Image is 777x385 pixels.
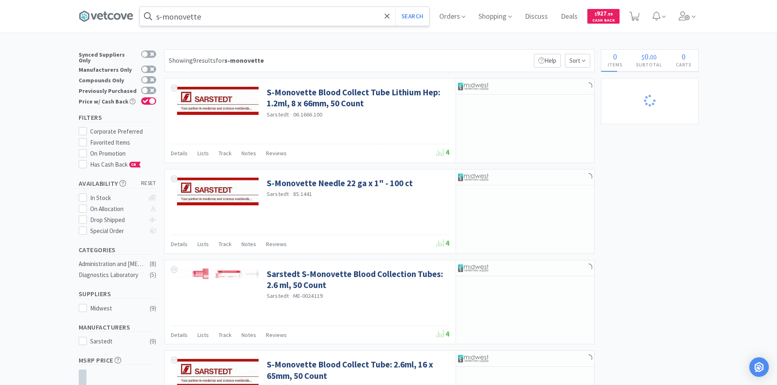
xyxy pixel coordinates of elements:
[267,359,447,381] a: S-Monovette Blood Collect Tube: 2.6ml, 16 x 65mm, 50 Count
[749,357,769,377] div: Open Intercom Messenger
[682,51,686,62] span: 0
[197,150,209,157] span: Lists
[150,337,156,346] div: ( 9 )
[150,270,156,280] div: ( 5 )
[171,150,188,157] span: Details
[241,331,256,339] span: Notes
[177,268,259,279] img: 8e3964823acb4a8e840334a3e2cc0f7b_180389.jpeg
[592,18,615,24] span: Cash Back
[79,270,145,280] div: Diagnostics Laboratory
[650,53,657,61] span: 00
[90,127,156,136] div: Corporate Preferred
[90,193,144,203] div: In Stock
[90,337,141,346] div: Sarstedt
[197,240,209,248] span: Lists
[290,111,292,118] span: ·
[224,56,264,64] strong: s-monovette
[90,304,141,313] div: Midwest
[150,259,156,269] div: ( 8 )
[90,138,156,147] div: Favorited Items
[293,111,323,118] span: 06.1666.100
[629,61,669,68] h4: Subtotal
[177,178,259,206] img: 2fbbc32688ad40229844b5be44abe778_107981.jpeg
[79,323,156,332] h5: Manufacturers
[79,66,137,73] div: Manufacturers Only
[267,292,289,299] a: Sarstedt
[79,179,156,188] h5: Availability
[79,356,156,365] h5: MSRP Price
[219,331,232,339] span: Track
[522,13,551,20] a: Discuss
[565,54,590,68] span: Sort
[171,240,188,248] span: Details
[219,240,232,248] span: Track
[436,147,449,157] span: 4
[197,331,209,339] span: Lists
[130,162,138,167] span: CB
[595,9,613,17] span: 927
[241,240,256,248] span: Notes
[534,54,561,68] p: Help
[241,150,256,157] span: Notes
[90,149,156,158] div: On Promotion
[79,113,156,122] h5: Filters
[90,226,144,236] div: Special Order
[266,150,287,157] span: Reviews
[436,238,449,248] span: 4
[150,304,156,313] div: ( 9 )
[458,171,489,183] img: 4dd14cff54a648ac9e977f0c5da9bc2e_5.png
[79,87,137,94] div: Previously Purchased
[79,76,137,83] div: Compounds Only
[90,215,144,225] div: Drop Shipped
[79,51,137,63] div: Synced Suppliers Only
[219,150,232,157] span: Track
[267,111,289,118] a: Sarstedt
[558,13,581,20] a: Deals
[267,178,413,189] a: S-Monovette Needle 22 ga x 1" - 100 ct
[293,190,312,198] span: 85.1441
[669,61,698,68] h4: Carts
[267,190,289,198] a: Sarstedt
[613,51,617,62] span: 0
[642,53,644,61] span: $
[171,331,188,339] span: Details
[177,87,259,115] img: 1f82179016f748339b494f0b0030f7b7_116687.jpeg
[90,204,144,214] div: On Allocation
[290,292,292,299] span: ·
[595,11,597,17] span: $
[79,97,137,104] div: Price w/ Cash Back
[458,262,489,274] img: 4dd14cff54a648ac9e977f0c5da9bc2e_5.png
[629,53,669,61] div: .
[216,56,264,64] span: for
[266,331,287,339] span: Reviews
[644,51,649,62] span: 0
[458,80,489,92] img: 4dd14cff54a648ac9e977f0c5da9bc2e_5.png
[290,190,292,198] span: ·
[169,55,264,66] div: Showing 9 results
[267,87,447,109] a: S-Monovette Blood Collect Tube Lithium Hep: 1.2ml, 8 x 66mm, 50 Count
[141,179,156,188] span: reset
[458,352,489,365] img: 4dd14cff54a648ac9e977f0c5da9bc2e_5.png
[601,61,629,68] h4: Items
[79,245,156,255] h5: Categories
[267,268,447,291] a: Sarstedt S-Monovette Blood Collection Tubes: 2.6 ml, 50 Count
[607,11,613,17] span: . 99
[79,289,156,299] h5: Suppliers
[90,161,141,168] span: Has Cash Back
[79,259,145,269] div: Administration and [MEDICAL_DATA]
[293,292,323,299] span: ME-0024119
[140,7,429,26] input: Search by item, sku, manufacturer, ingredient, size...
[436,329,449,339] span: 4
[266,240,287,248] span: Reviews
[587,5,620,27] a: $927.99Cash Back
[395,7,429,26] button: Search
